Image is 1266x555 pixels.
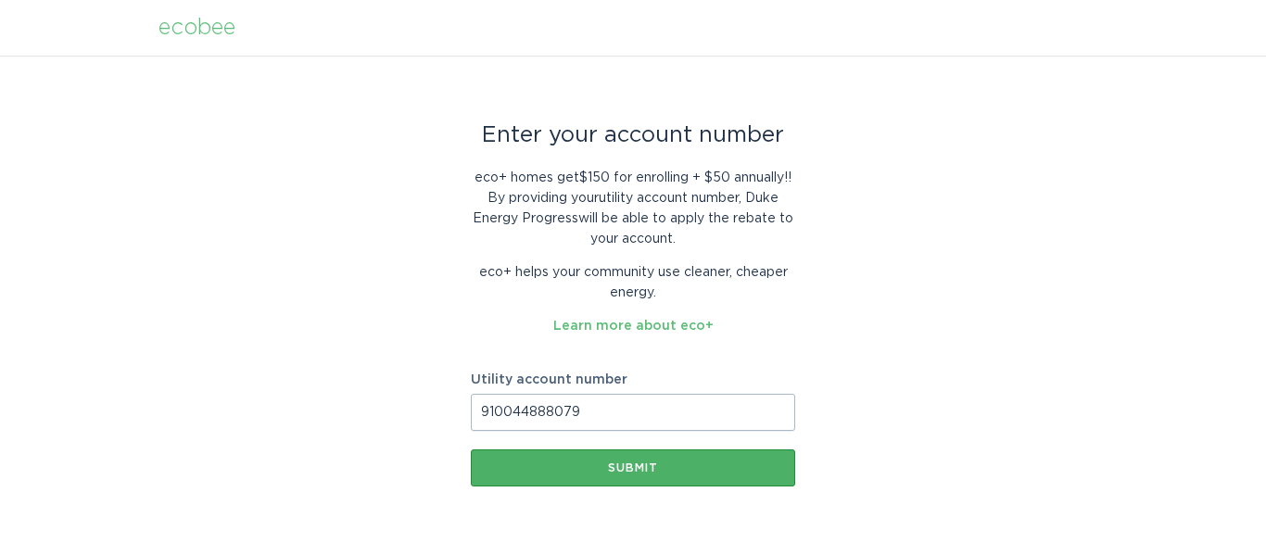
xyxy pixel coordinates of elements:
[471,262,795,303] p: eco+ helps your community use cleaner, cheaper energy.
[553,320,714,333] a: Learn more about eco+
[471,449,795,486] button: Submit
[480,462,786,473] div: Submit
[471,373,795,386] label: Utility account number
[471,125,795,145] div: Enter your account number
[471,168,795,249] p: eco+ homes get $150 for enrolling + $50 annually! ! By providing your utility account number , Du...
[158,18,235,38] div: ecobee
